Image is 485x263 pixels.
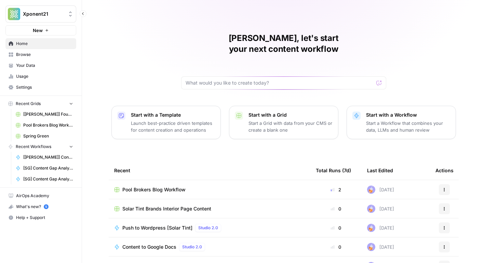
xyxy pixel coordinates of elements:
a: Content to Google DocsStudio 2.0 [114,243,305,251]
a: Spring Green [13,131,76,142]
span: New [33,27,43,34]
span: Browse [16,52,73,58]
img: ly0f5newh3rn50akdwmtp9dssym0 [367,243,375,251]
span: Studio 2.0 [182,244,202,250]
img: ly0f5newh3rn50akdwmtp9dssym0 [367,224,375,232]
div: 2 [316,186,356,193]
a: Your Data [5,60,76,71]
span: [[PERSON_NAME]] Content Gap Analysis [23,154,73,160]
span: Solar Tint Brands Interior Page Content [122,205,211,212]
h1: [PERSON_NAME], let's start your next content workflow [181,33,386,55]
button: Help + Support [5,212,76,223]
button: Start with a WorkflowStart a Workflow that combines your data, LLMs and human review [347,106,456,139]
span: Recent Workflows [16,144,51,150]
span: Settings [16,84,73,90]
p: Start a Workflow that combines your data, LLMs and human review [366,120,450,133]
p: Start with a Workflow [366,112,450,118]
div: What's new? [6,202,76,212]
input: What would you like to create today? [186,79,374,86]
a: 5 [44,204,49,209]
div: Recent [114,161,305,180]
span: Pool Brokers Blog Workflow [122,186,186,193]
span: Usage [16,73,73,79]
span: AirOps Academy [16,193,73,199]
button: New [5,25,76,35]
span: Studio 2.0 [198,225,218,231]
div: [DATE] [367,186,394,194]
text: 5 [45,205,47,208]
p: Start a Grid with data from your CMS or create a blank one [248,120,333,133]
button: Recent Workflows [5,142,76,152]
div: Total Runs (7d) [316,161,351,180]
a: AirOps Academy [5,190,76,201]
a: Pool Brokers Blog Workflow [114,186,305,193]
div: [DATE] [367,205,394,213]
span: Recent Grids [16,101,41,107]
div: 0 [316,205,356,212]
button: Start with a TemplateLaunch best-practice driven templates for content creation and operations [111,106,221,139]
span: [SG] Content Gap Analysis - o3 [23,176,73,182]
span: Spring Green [23,133,73,139]
a: Solar Tint Brands Interior Page Content [114,205,305,212]
a: Settings [5,82,76,93]
button: Recent Grids [5,99,76,109]
span: Help + Support [16,215,73,221]
a: [SG] Content Gap Analysis - V2 [13,163,76,174]
p: Launch best-practice driven templates for content creation and operations [131,120,215,133]
a: [[PERSON_NAME]] Content Gap Analysis [13,152,76,163]
a: Home [5,38,76,49]
a: [SG] Content Gap Analysis - o3 [13,174,76,185]
span: Pool Brokers Blog Workflow [23,122,73,128]
img: ly0f5newh3rn50akdwmtp9dssym0 [367,205,375,213]
img: Xponent21 Logo [8,8,20,20]
span: Your Data [16,62,73,69]
div: 0 [316,224,356,231]
div: Actions [435,161,454,180]
span: Push to Wordpress [Solar Tint] [122,224,192,231]
a: Pool Brokers Blog Workflow [13,120,76,131]
img: ly0f5newh3rn50akdwmtp9dssym0 [367,186,375,194]
button: What's new? 5 [5,201,76,212]
span: [[PERSON_NAME]] Fountain of You MD [23,111,73,117]
span: Content to Google Docs [122,244,176,250]
a: Push to Wordpress [Solar Tint]Studio 2.0 [114,224,305,232]
p: Start with a Template [131,112,215,118]
div: 0 [316,244,356,250]
div: Last Edited [367,161,393,180]
span: [SG] Content Gap Analysis - V2 [23,165,73,171]
a: Browse [5,49,76,60]
span: Home [16,41,73,47]
a: Usage [5,71,76,82]
div: [DATE] [367,243,394,251]
span: Xponent21 [23,11,64,17]
p: Start with a Grid [248,112,333,118]
a: [[PERSON_NAME]] Fountain of You MD [13,109,76,120]
button: Start with a GridStart a Grid with data from your CMS or create a blank one [229,106,338,139]
div: [DATE] [367,224,394,232]
button: Workspace: Xponent21 [5,5,76,23]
